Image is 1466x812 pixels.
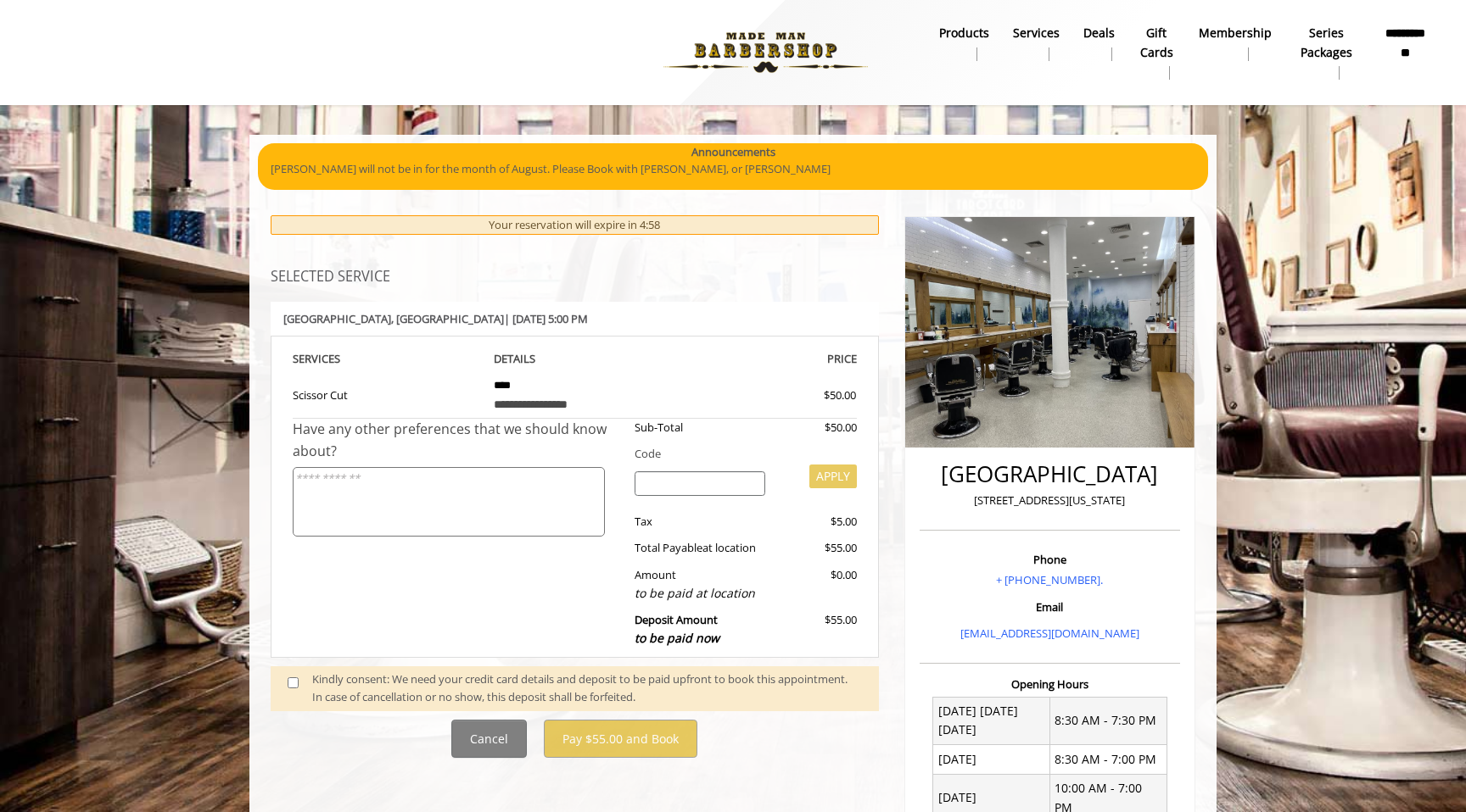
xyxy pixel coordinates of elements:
[271,215,879,235] div: Your reservation will expire in 4:58
[312,670,862,706] div: Kindly consent: We need your credit card details and deposit to be paid upfront to book this appo...
[635,612,719,646] b: Deposit Amount
[924,462,1176,487] h2: [GEOGRAPHIC_DATA]
[622,445,857,463] div: Code
[809,464,857,488] button: APPLY
[1187,21,1284,65] a: MembershipMembership
[271,270,879,285] h3: SELECTED SERVICE
[635,630,719,646] span: to be paid now
[635,584,766,603] div: to be paid at location
[283,311,588,326] b: [GEOGRAPHIC_DATA] | [DATE] 5:00 PM
[960,626,1139,641] a: [EMAIL_ADDRESS][DOMAIN_NAME]
[293,349,481,369] th: SERVICE
[933,697,1050,745] td: [DATE] [DATE] [DATE]
[778,513,856,531] div: $5.00
[763,387,856,404] div: $50.00
[924,601,1176,613] h3: Email
[649,6,882,99] img: Made Man Barbershop logo
[293,369,481,419] td: Scissor Cut
[996,572,1103,587] a: + [PHONE_NUMBER].
[933,745,1050,774] td: [DATE]
[778,419,856,437] div: $50.00
[544,720,697,758] button: Pay $55.00 and Book
[293,419,622,462] div: Have any other preferences that we should know about?
[927,21,1001,65] a: Productsproducts
[778,611,856,648] div: $55.00
[622,513,779,531] div: Tax
[334,351,340,366] span: S
[924,553,1176,565] h3: Phone
[1295,24,1357,62] b: Series packages
[778,539,856,557] div: $55.00
[451,720,527,758] button: Cancel
[924,492,1176,509] p: [STREET_ADDRESS][US_STATE]
[1013,24,1060,42] b: Services
[622,419,779,437] div: Sub-Total
[622,566,779,603] div: Amount
[1199,24,1272,42] b: Membership
[271,160,1195,178] p: [PERSON_NAME] will not be in for the month of August. Please Book with [PERSON_NAME], or [PERSON_...
[1072,21,1127,65] a: DealsDeals
[1139,24,1175,62] b: gift cards
[1083,24,1115,42] b: Deals
[1049,697,1167,745] td: 8:30 AM - 7:30 PM
[920,678,1180,690] h3: Opening Hours
[1049,745,1167,774] td: 8:30 AM - 7:00 PM
[1284,21,1368,84] a: Series packagesSeries packages
[669,349,857,369] th: PRICE
[691,143,775,161] b: Announcements
[622,539,779,557] div: Total Payable
[702,540,756,555] span: at location
[778,566,856,603] div: $0.00
[1001,21,1072,65] a: ServicesServices
[391,311,504,326] span: , [GEOGRAPHIC_DATA]
[1127,21,1187,84] a: Gift cardsgift cards
[481,349,669,369] th: DETAILS
[939,24,989,42] b: products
